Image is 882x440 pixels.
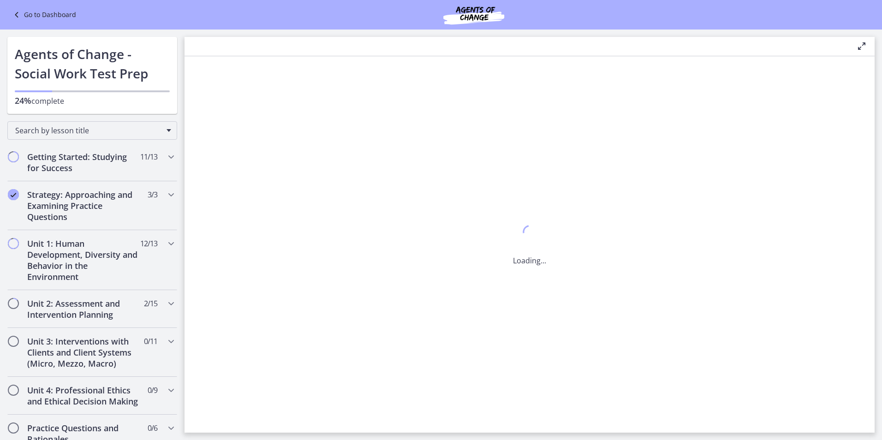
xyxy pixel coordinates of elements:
h2: Unit 3: Interventions with Clients and Client Systems (Micro, Mezzo, Macro) [27,336,140,369]
span: 2 / 15 [144,298,157,309]
h2: Unit 4: Professional Ethics and Ethical Decision Making [27,385,140,407]
a: Go to Dashboard [11,9,76,20]
span: 11 / 13 [140,151,157,162]
h2: Strategy: Approaching and Examining Practice Questions [27,189,140,222]
span: 0 / 9 [148,385,157,396]
h2: Unit 1: Human Development, Diversity and Behavior in the Environment [27,238,140,282]
i: Completed [8,189,19,200]
span: 0 / 11 [144,336,157,347]
span: Search by lesson title [15,125,162,136]
span: 3 / 3 [148,189,157,200]
p: complete [15,95,170,107]
span: 12 / 13 [140,238,157,249]
span: 24% [15,95,31,106]
h2: Getting Started: Studying for Success [27,151,140,173]
p: Loading... [513,255,546,266]
h2: Unit 2: Assessment and Intervention Planning [27,298,140,320]
span: 0 / 6 [148,422,157,434]
img: Agents of Change [418,4,529,26]
div: 1 [513,223,546,244]
h1: Agents of Change - Social Work Test Prep [15,44,170,83]
div: Search by lesson title [7,121,177,140]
